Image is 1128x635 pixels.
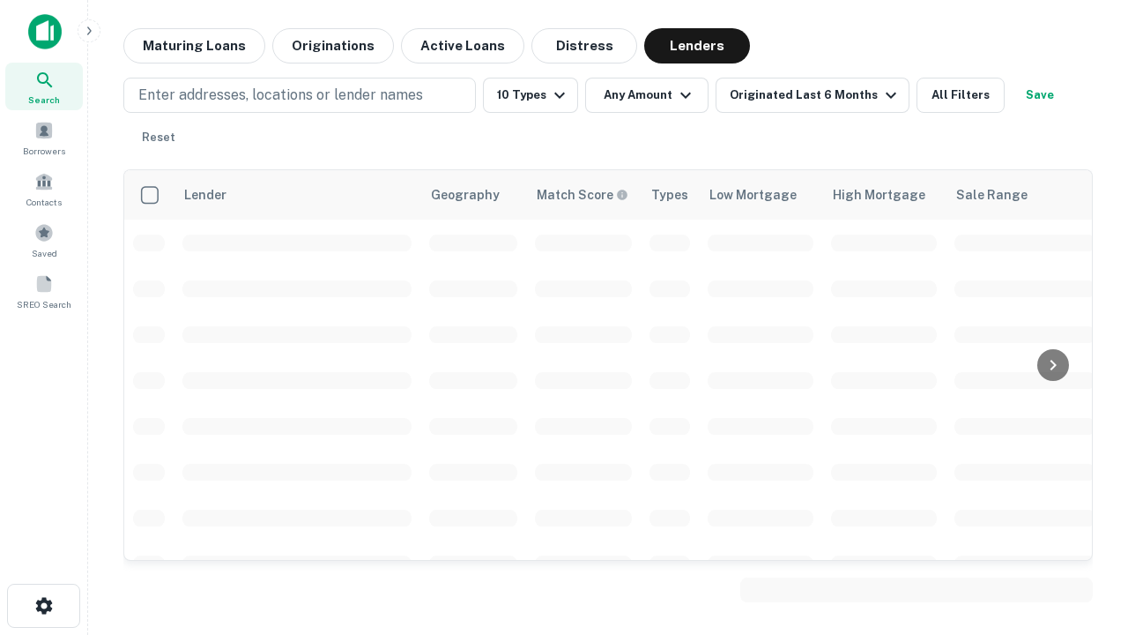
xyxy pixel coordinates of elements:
button: Reset [130,120,187,155]
a: Saved [5,216,83,264]
button: Maturing Loans [123,28,265,63]
div: Capitalize uses an advanced AI algorithm to match your search with the best lender. The match sco... [537,185,628,205]
button: Originations [272,28,394,63]
th: Geography [420,170,526,220]
div: Types [651,184,688,205]
button: Distress [531,28,637,63]
div: Lender [184,184,226,205]
th: Types [641,170,699,220]
a: Borrowers [5,114,83,161]
button: Originated Last 6 Months [716,78,909,113]
th: Sale Range [946,170,1104,220]
a: Contacts [5,165,83,213]
span: Saved [32,246,57,260]
button: Active Loans [401,28,524,63]
p: Enter addresses, locations or lender names [138,85,423,106]
div: Low Mortgage [709,184,797,205]
button: Enter addresses, locations or lender names [123,78,476,113]
div: Originated Last 6 Months [730,85,902,106]
button: Any Amount [585,78,709,113]
iframe: Chat Widget [1040,494,1128,579]
th: Low Mortgage [699,170,822,220]
button: All Filters [916,78,1005,113]
th: Capitalize uses an advanced AI algorithm to match your search with the best lender. The match sco... [526,170,641,220]
img: capitalize-icon.png [28,14,62,49]
div: High Mortgage [833,184,925,205]
h6: Match Score [537,185,625,205]
th: Lender [174,170,420,220]
th: High Mortgage [822,170,946,220]
span: Borrowers [23,144,65,158]
div: Geography [431,184,500,205]
button: Save your search to get updates of matches that match your search criteria. [1012,78,1068,113]
a: Search [5,63,83,110]
span: SREO Search [17,297,71,311]
span: Search [28,93,60,107]
button: 10 Types [483,78,578,113]
a: SREO Search [5,267,83,315]
div: Sale Range [956,184,1028,205]
span: Contacts [26,195,62,209]
button: Lenders [644,28,750,63]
